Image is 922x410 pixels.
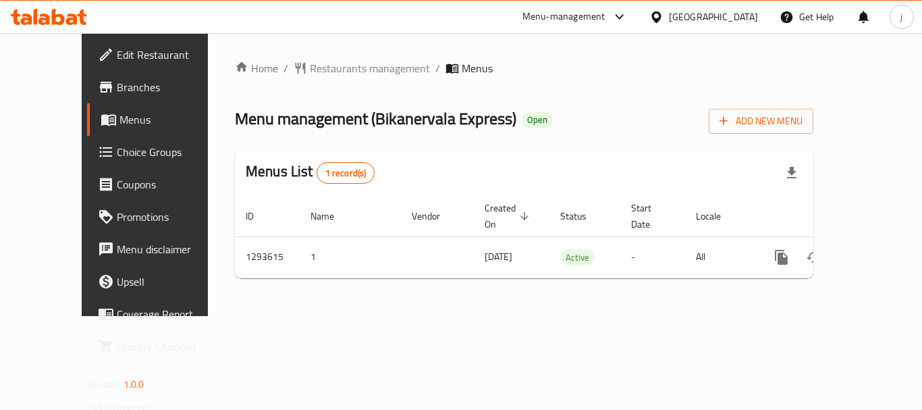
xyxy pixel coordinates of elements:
[119,111,225,128] span: Menus
[124,376,144,393] span: 1.0.0
[117,338,225,355] span: Grocery Checklist
[317,167,375,180] span: 1 record(s)
[522,9,605,25] div: Menu-management
[631,200,669,232] span: Start Date
[117,209,225,225] span: Promotions
[522,114,553,126] span: Open
[310,208,352,224] span: Name
[87,298,236,330] a: Coverage Report
[87,201,236,233] a: Promotions
[235,60,278,76] a: Home
[235,236,300,278] td: 1293615
[117,144,225,160] span: Choice Groups
[755,196,906,237] th: Actions
[235,196,906,278] table: enhanced table
[87,168,236,201] a: Coupons
[87,103,236,136] a: Menus
[560,249,595,265] div: Active
[310,60,430,76] span: Restaurants management
[87,330,236,363] a: Grocery Checklist
[522,112,553,128] div: Open
[696,208,738,224] span: Locale
[435,60,440,76] li: /
[560,208,604,224] span: Status
[669,9,758,24] div: [GEOGRAPHIC_DATA]
[235,103,516,134] span: Menu management ( Bikanervala Express )
[798,241,830,274] button: Change Status
[462,60,493,76] span: Menus
[412,208,458,224] span: Vendor
[294,60,430,76] a: Restaurants management
[117,176,225,193] span: Coupons
[776,157,808,189] div: Export file
[685,236,755,278] td: All
[900,9,902,24] span: j
[620,236,685,278] td: -
[283,60,288,76] li: /
[709,109,813,134] button: Add New Menu
[117,306,225,322] span: Coverage Report
[235,60,813,76] nav: breadcrumb
[87,71,236,103] a: Branches
[88,376,121,393] span: Version:
[317,162,375,184] div: Total records count
[87,265,236,298] a: Upsell
[246,161,375,184] h2: Menus List
[87,39,236,71] a: Edit Restaurant
[117,79,225,95] span: Branches
[87,233,236,265] a: Menu disclaimer
[117,241,225,257] span: Menu disclaimer
[765,241,798,274] button: more
[87,136,236,168] a: Choice Groups
[485,200,533,232] span: Created On
[300,236,401,278] td: 1
[485,248,512,265] span: [DATE]
[117,47,225,63] span: Edit Restaurant
[560,250,595,265] span: Active
[117,274,225,290] span: Upsell
[246,208,271,224] span: ID
[720,113,803,130] span: Add New Menu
